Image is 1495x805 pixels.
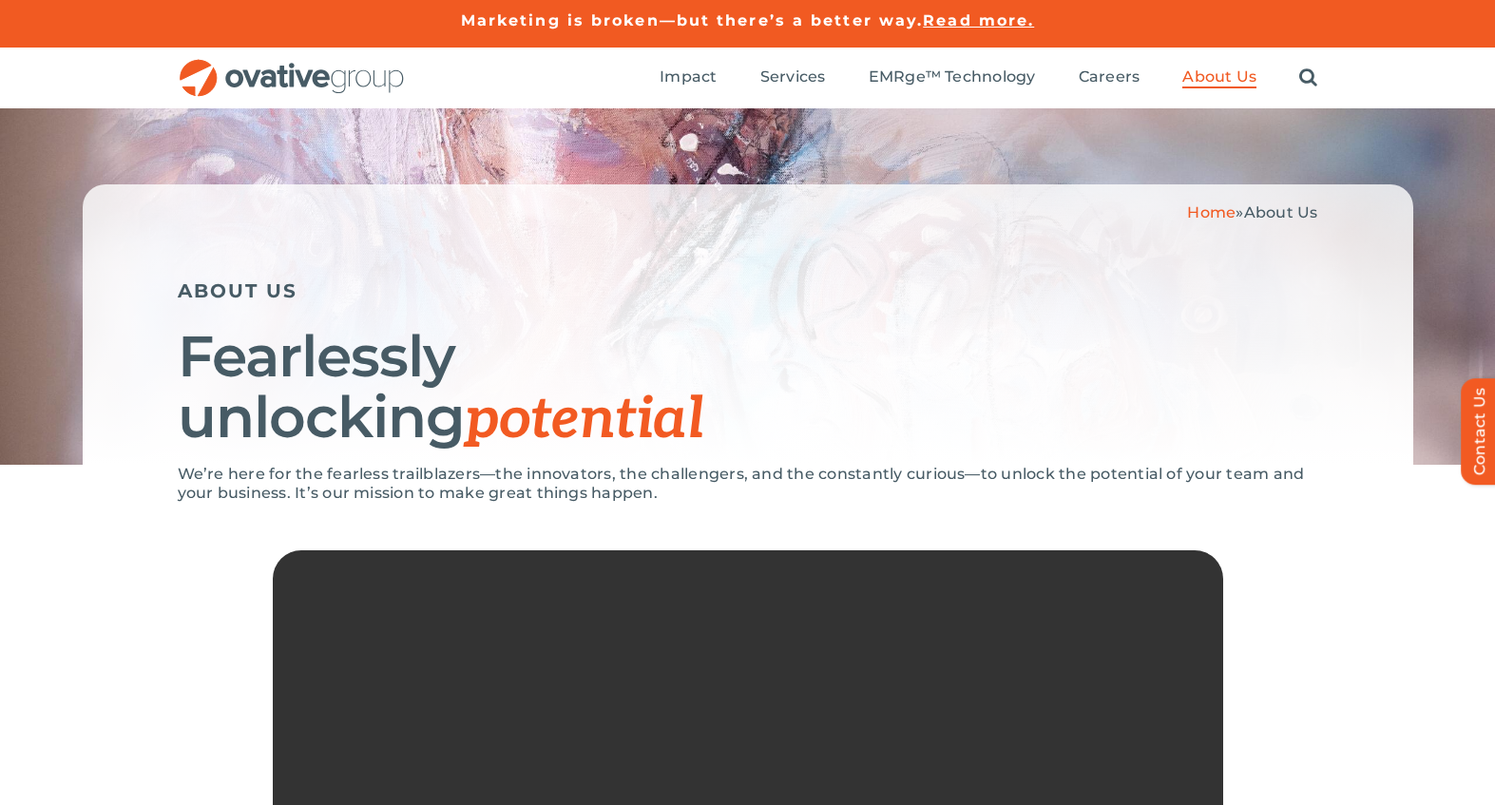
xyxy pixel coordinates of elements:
[178,57,406,75] a: OG_Full_horizontal_RGB
[760,67,826,88] a: Services
[178,465,1318,503] p: We’re here for the fearless trailblazers—the innovators, the challengers, and the constantly curi...
[178,326,1318,450] h1: Fearlessly unlocking
[1079,67,1140,86] span: Careers
[461,11,924,29] a: Marketing is broken—but there’s a better way.
[1187,203,1317,221] span: »
[1187,203,1236,221] a: Home
[1182,67,1256,88] a: About Us
[1182,67,1256,86] span: About Us
[869,67,1036,86] span: EMRge™ Technology
[1244,203,1318,221] span: About Us
[660,67,717,86] span: Impact
[178,279,1318,302] h5: ABOUT US
[1079,67,1140,88] a: Careers
[1299,67,1317,88] a: Search
[660,48,1317,108] nav: Menu
[923,11,1034,29] a: Read more.
[760,67,826,86] span: Services
[465,386,703,454] span: potential
[660,67,717,88] a: Impact
[869,67,1036,88] a: EMRge™ Technology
